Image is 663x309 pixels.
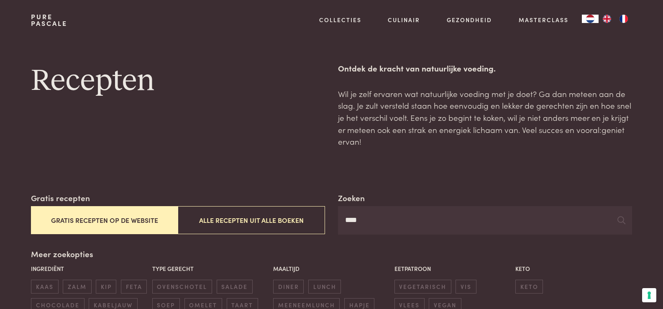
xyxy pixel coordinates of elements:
p: Keto [515,264,632,273]
a: Masterclass [519,15,568,24]
a: EN [599,15,615,23]
span: kaas [31,280,58,294]
span: diner [273,280,304,294]
h1: Recepten [31,62,325,100]
p: Ingrediënt [31,264,148,273]
strong: Ontdek de kracht van natuurlijke voeding. [338,62,496,74]
span: feta [121,280,147,294]
span: zalm [63,280,91,294]
button: Alle recepten uit alle boeken [178,206,325,234]
div: Language [582,15,599,23]
a: FR [615,15,632,23]
span: ovenschotel [152,280,212,294]
span: salade [217,280,253,294]
span: lunch [308,280,341,294]
p: Maaltijd [273,264,390,273]
aside: Language selected: Nederlands [582,15,632,23]
p: Wil je zelf ervaren wat natuurlijke voeding met je doet? Ga dan meteen aan de slag. Je zult verst... [338,88,632,148]
ul: Language list [599,15,632,23]
span: keto [515,280,543,294]
a: Gezondheid [447,15,492,24]
p: Eetpatroon [394,264,511,273]
label: Zoeken [338,192,365,204]
p: Type gerecht [152,264,269,273]
a: PurePascale [31,13,67,27]
label: Gratis recepten [31,192,90,204]
button: Gratis recepten op de website [31,206,178,234]
a: NL [582,15,599,23]
a: Collecties [319,15,361,24]
span: vegetarisch [394,280,451,294]
a: Culinair [388,15,420,24]
span: kip [96,280,116,294]
button: Uw voorkeuren voor toestemming voor trackingtechnologieën [642,288,656,302]
span: vis [456,280,476,294]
